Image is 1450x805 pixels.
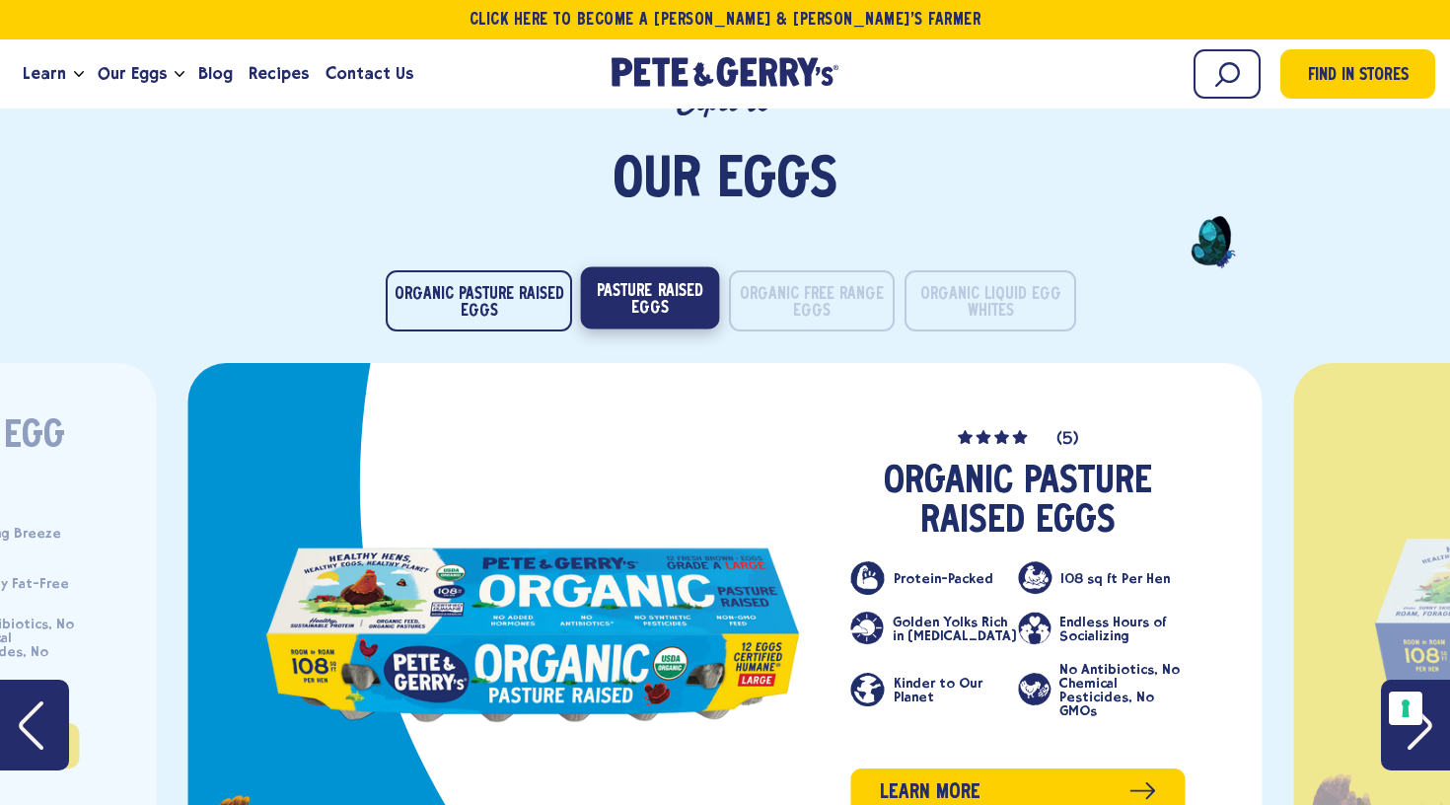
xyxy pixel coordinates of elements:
a: Recipes [241,47,317,101]
li: 108 sq ft Per Hen [1018,561,1185,595]
button: Pasture Raised Eggs [581,266,720,329]
span: Recipes [249,61,309,86]
button: Open the dropdown menu for Our Eggs [175,71,184,78]
a: Blog [190,47,241,101]
li: Kinder to Our Planet [851,662,1018,717]
li: No Antibiotics, No Chemical Pesticides, No GMOs [1018,662,1185,717]
li: Endless Hours of Socializing [1018,612,1185,645]
a: Our Eggs [90,47,175,101]
h2: Explore [121,79,1330,121]
span: (5) [1056,431,1079,449]
span: Contact Us [326,61,413,86]
span: Blog [198,61,233,86]
h3: Organic Pasture Raised Eggs [851,463,1186,542]
button: Next [1381,680,1450,770]
a: Learn [15,47,74,101]
a: Contact Us [318,47,421,101]
li: Golden Yolks Rich in [MEDICAL_DATA] [851,612,1018,645]
span: Our Eggs [98,61,167,86]
input: Search [1194,49,1261,99]
button: Your consent preferences for tracking technologies [1389,692,1422,725]
button: Open the dropdown menu for Learn [74,71,84,78]
button: Organic Pasture Raised Eggs [386,270,572,331]
a: Find in Stores [1280,49,1435,99]
span: Our [613,152,701,211]
li: Protein-Packed [851,561,1018,595]
span: Find in Stores [1308,63,1409,90]
span: Learn [23,61,66,86]
span: Eggs [717,152,837,211]
a: (5) [851,426,1186,449]
button: Organic Liquid Egg Whites [905,270,1076,331]
button: Organic Free Range Eggs [729,270,896,331]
